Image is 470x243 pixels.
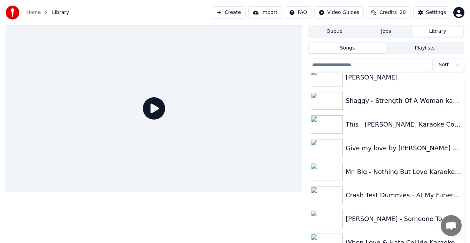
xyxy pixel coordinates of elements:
[412,26,463,37] button: Library
[309,26,360,37] button: Queue
[426,9,446,16] div: Settings
[413,6,450,19] button: Settings
[248,6,282,19] button: Import
[346,143,461,153] div: Give my love by [PERSON_NAME] Cover #JFYRide&Sing
[360,26,412,37] button: Jobs
[309,43,386,53] button: Songs
[400,9,406,16] span: 20
[285,6,311,19] button: FAQ
[386,43,463,53] button: Playlists
[346,73,461,82] div: [PERSON_NAME]
[52,9,69,16] span: Library
[346,167,461,177] div: Mr. Big - Nothing But Love Karaoke cover #JFYRide&Sing
[346,214,461,224] div: [PERSON_NAME] - Someone To Love Me Forever Karaoke Cover JFY Ride&Sing
[346,190,461,200] div: Crash Test Dummies - At My Funeral Karaoke Cover #JFY Ride&Sing
[439,61,449,68] span: Sort
[379,9,396,16] span: Credits
[441,215,462,236] a: Open chat
[314,6,364,19] button: Video Guides
[26,9,41,16] a: Home
[212,6,246,19] button: Create
[26,9,69,16] nav: breadcrumb
[367,6,410,19] button: Credits20
[346,120,461,129] div: This - [PERSON_NAME] Karaoke Cover #JFY Ride&Sing
[6,6,20,20] img: youka
[346,96,461,106] div: Shaggy - Strength Of A Woman karaoke Cover #JFY Ride&Sing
